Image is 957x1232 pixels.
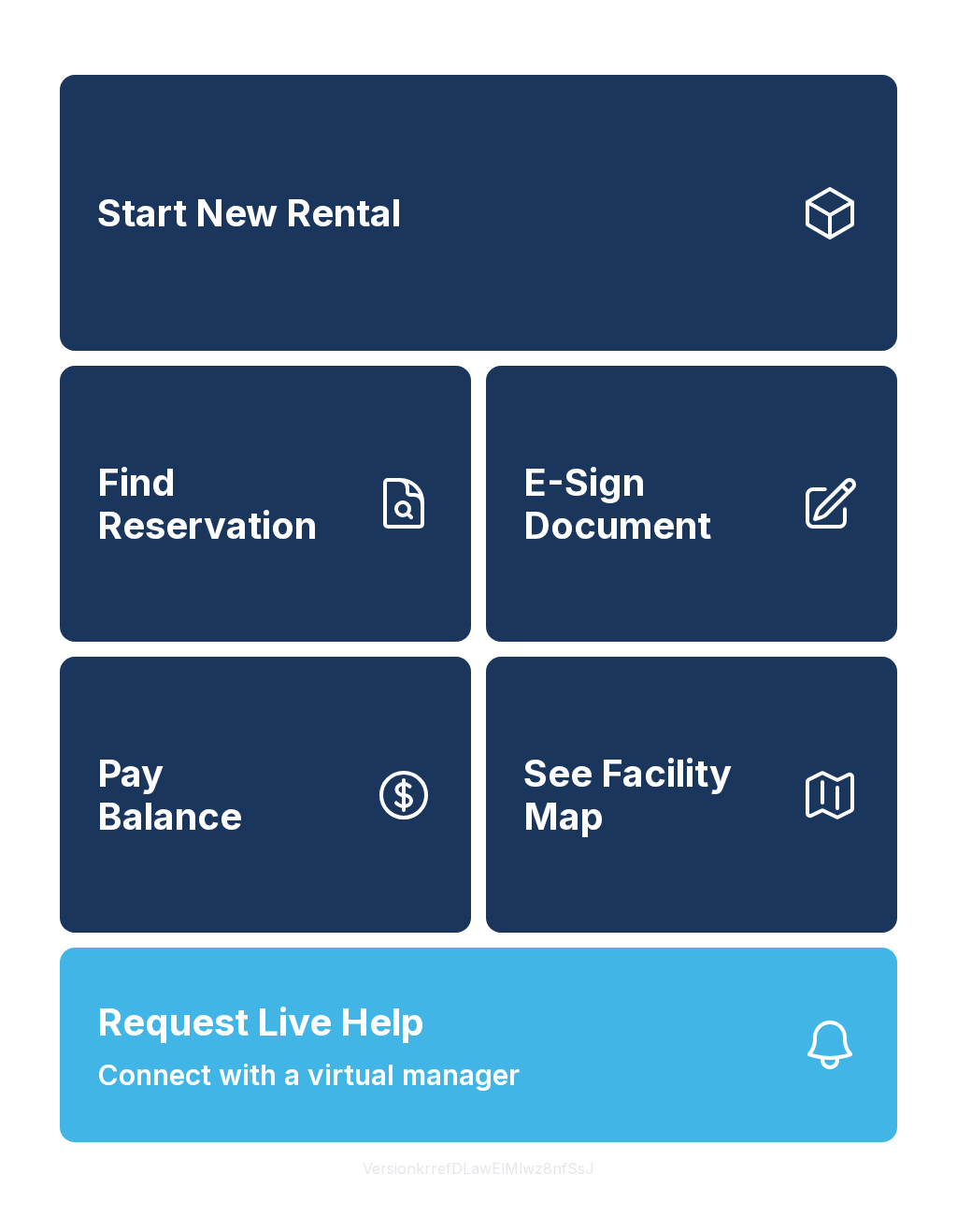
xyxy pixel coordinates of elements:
[97,994,424,1051] span: Request Live Help
[60,366,471,642] a: Find Reservation
[97,192,401,235] span: Start New Rental
[60,948,897,1142] button: Request Live HelpConnect with a virtual manager
[523,752,785,837] span: See Facility Map
[348,1142,609,1195] button: VersionkrrefDLawElMlwz8nfSsJ
[486,657,897,933] button: See Facility Map
[97,1054,520,1096] span: Connect with a virtual manager
[523,461,785,546] span: E-Sign Document
[60,75,897,351] a: Start New Rental
[97,752,242,837] span: Pay Balance
[60,657,471,933] button: PayBalance
[486,366,897,642] a: E-Sign Document
[97,461,359,546] span: Find Reservation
